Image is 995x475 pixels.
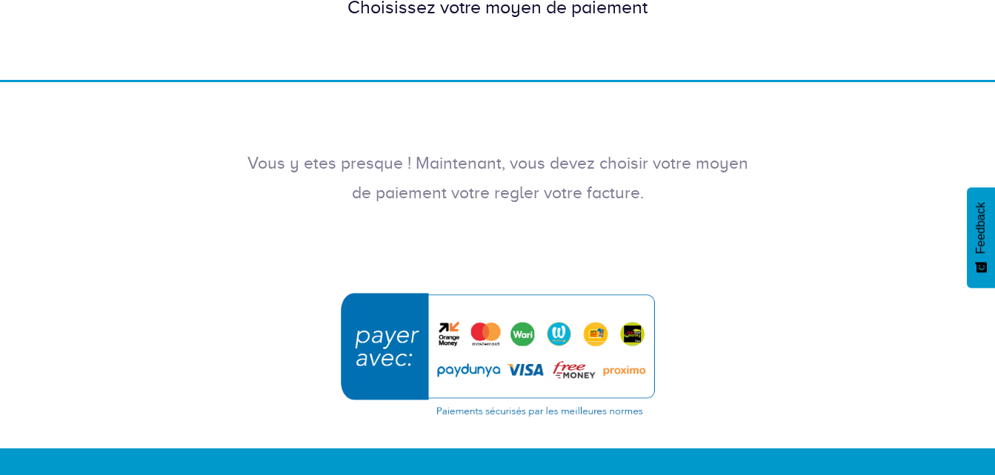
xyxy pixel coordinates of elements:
[967,187,995,288] button: Feedback - Afficher l’enquête
[921,401,977,457] iframe: Drift Widget Chat Controller
[331,283,665,426] img: Choisissez cette option pour continuer avec l'un de ces moyens de paiement : PayDunya, Yup Money,...
[246,149,750,208] p: Vous y etes presque ! Maintenant, vous devez choisir votre moyen de paiement votre regler votre f...
[974,202,988,254] span: Feedback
